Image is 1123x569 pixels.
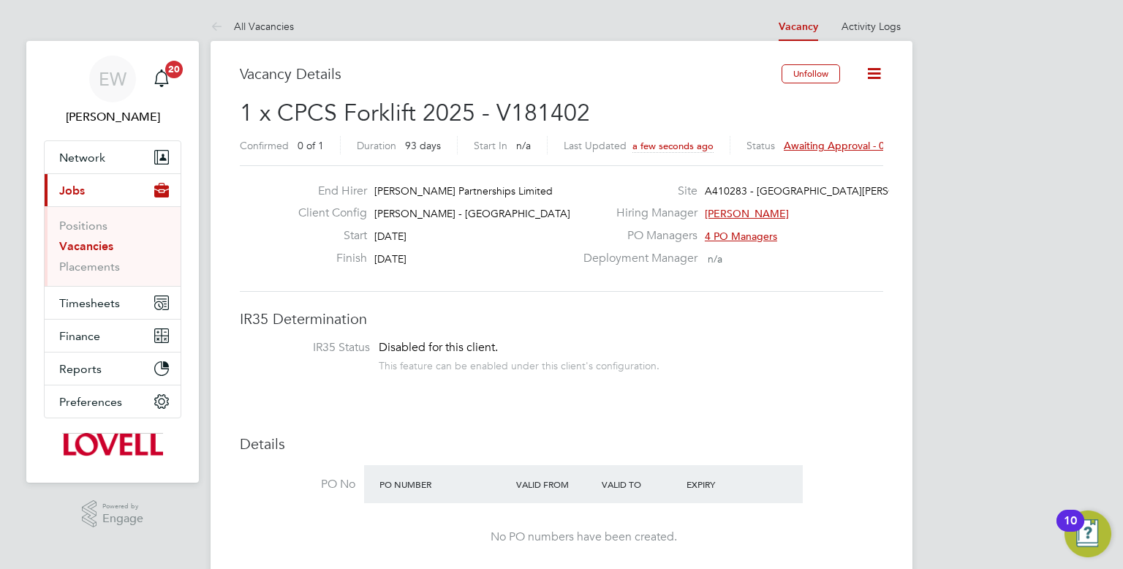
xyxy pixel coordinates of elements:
span: n/a [516,139,531,152]
button: Finance [45,320,181,352]
span: 4 PO Managers [705,230,777,243]
label: Finish [287,251,367,266]
span: Awaiting approval - 0/1 [784,139,894,152]
span: n/a [708,252,722,265]
span: Jobs [59,184,85,197]
a: Vacancies [59,239,113,253]
div: Jobs [45,206,181,286]
span: Timesheets [59,296,120,310]
div: Expiry [683,471,768,497]
button: Unfollow [782,64,840,83]
span: Emma Wells [44,108,181,126]
span: Network [59,151,105,165]
label: Deployment Manager [575,251,697,266]
a: 20 [147,56,176,102]
div: PO Number [376,471,513,497]
label: Client Config [287,206,367,221]
label: Start In [474,139,507,152]
button: Timesheets [45,287,181,319]
span: EW [99,69,126,88]
span: Reports [59,362,102,376]
div: Valid From [513,471,598,497]
button: Jobs [45,174,181,206]
span: Preferences [59,395,122,409]
label: Site [575,184,697,199]
span: [DATE] [374,230,407,243]
a: All Vacancies [211,20,294,33]
span: [PERSON_NAME] - [GEOGRAPHIC_DATA] [374,207,570,220]
div: No PO numbers have been created. [379,530,788,545]
h3: Vacancy Details [240,64,782,83]
h3: Details [240,434,883,453]
label: PO Managers [575,228,697,244]
label: Duration [357,139,396,152]
button: Preferences [45,385,181,418]
a: Placements [59,260,120,274]
span: 93 days [405,139,441,152]
nav: Main navigation [26,41,199,483]
span: a few seconds ago [632,140,714,152]
button: Network [45,141,181,173]
label: Last Updated [564,139,627,152]
span: 1 x CPCS Forklift 2025 - V181402 [240,99,590,127]
a: Powered byEngage [82,500,144,528]
span: [PERSON_NAME] [705,207,789,220]
button: Reports [45,353,181,385]
span: [DATE] [374,252,407,265]
span: Powered by [102,500,143,513]
a: Positions [59,219,107,233]
label: Start [287,228,367,244]
div: Valid To [598,471,684,497]
label: Status [746,139,775,152]
label: Confirmed [240,139,289,152]
label: PO No [240,477,355,492]
label: End Hirer [287,184,367,199]
div: This feature can be enabled under this client's configuration. [379,355,659,372]
span: A410283 - [GEOGRAPHIC_DATA][PERSON_NAME] [705,184,943,197]
a: EW[PERSON_NAME] [44,56,181,126]
span: [PERSON_NAME] Partnerships Limited [374,184,553,197]
h3: IR35 Determination [240,309,883,328]
a: Vacancy [779,20,818,33]
span: Engage [102,513,143,525]
a: Go to home page [44,433,181,456]
div: 10 [1064,521,1077,540]
span: 20 [165,61,183,78]
span: Finance [59,329,100,343]
button: Open Resource Center, 10 new notifications [1065,510,1111,557]
span: 0 of 1 [298,139,324,152]
span: Disabled for this client. [379,340,498,355]
img: lovell-logo-retina.png [62,433,162,456]
label: Hiring Manager [575,206,697,221]
a: Activity Logs [842,20,901,33]
label: IR35 Status [254,340,370,355]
